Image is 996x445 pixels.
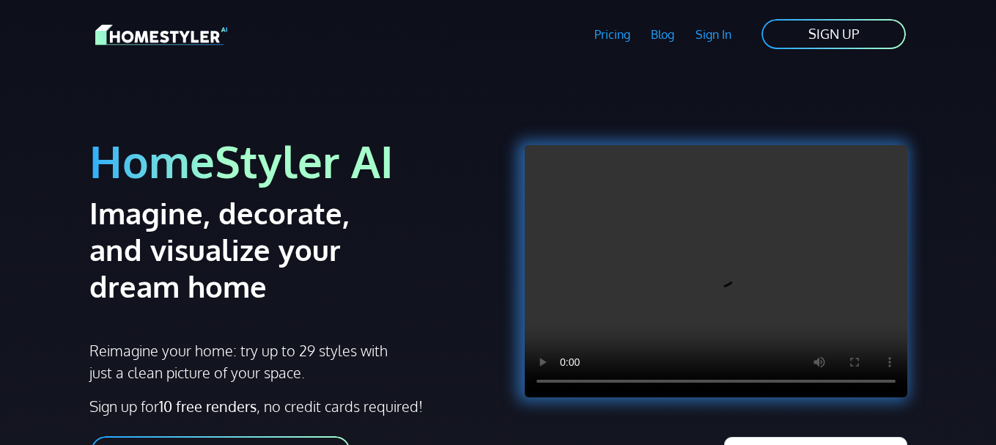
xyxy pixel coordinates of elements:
[89,133,490,188] h1: HomeStyler AI
[159,397,257,416] strong: 10 free renders
[685,18,742,51] a: Sign In
[641,18,685,51] a: Blog
[89,339,390,383] p: Reimagine your home: try up to 29 styles with just a clean picture of your space.
[760,18,907,51] a: SIGN UP
[583,18,641,51] a: Pricing
[89,194,410,304] h2: Imagine, decorate, and visualize your dream home
[89,395,490,417] p: Sign up for , no credit cards required!
[95,22,227,48] img: HomeStyler AI logo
